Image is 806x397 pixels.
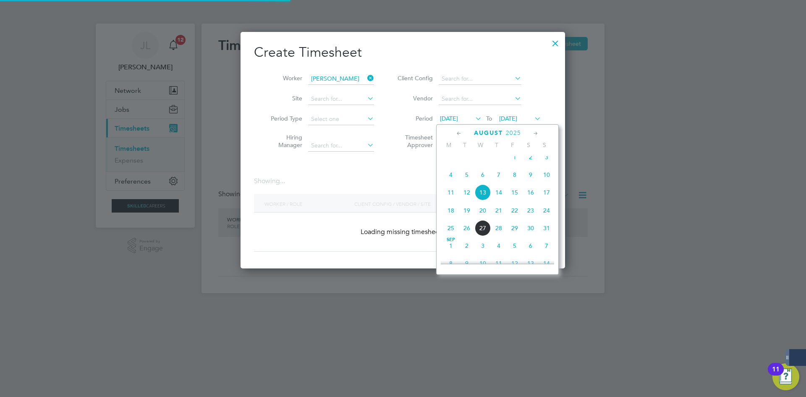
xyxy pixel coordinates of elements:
[539,238,555,254] span: 7
[523,238,539,254] span: 6
[280,177,285,185] span: ...
[507,238,523,254] span: 5
[539,184,555,200] span: 17
[475,202,491,218] span: 20
[443,184,459,200] span: 11
[459,220,475,236] span: 26
[507,220,523,236] span: 29
[475,184,491,200] span: 13
[539,149,555,165] span: 3
[475,220,491,236] span: 27
[441,141,457,149] span: M
[491,167,507,183] span: 7
[523,184,539,200] span: 16
[395,95,433,102] label: Vendor
[491,238,507,254] span: 4
[308,140,374,152] input: Search for...
[264,74,302,82] label: Worker
[443,220,459,236] span: 25
[459,238,475,254] span: 2
[536,141,552,149] span: S
[443,255,459,271] span: 8
[484,113,495,124] span: To
[395,74,433,82] label: Client Config
[459,167,475,183] span: 5
[539,202,555,218] span: 24
[507,202,523,218] span: 22
[523,149,539,165] span: 2
[491,220,507,236] span: 28
[254,44,552,61] h2: Create Timesheet
[539,167,555,183] span: 10
[507,149,523,165] span: 1
[539,255,555,271] span: 14
[491,184,507,200] span: 14
[491,255,507,271] span: 11
[443,202,459,218] span: 18
[506,129,521,137] span: 2025
[507,184,523,200] span: 15
[308,93,374,105] input: Search for...
[507,167,523,183] span: 8
[459,202,475,218] span: 19
[264,134,302,149] label: Hiring Manager
[523,220,539,236] span: 30
[308,113,374,125] input: Select one
[523,255,539,271] span: 13
[772,369,780,380] div: 11
[395,134,433,149] label: Timesheet Approver
[489,141,505,149] span: T
[443,238,459,254] span: 1
[443,167,459,183] span: 4
[539,220,555,236] span: 31
[507,255,523,271] span: 12
[459,255,475,271] span: 9
[475,255,491,271] span: 10
[264,95,302,102] label: Site
[499,115,517,122] span: [DATE]
[254,177,287,186] div: Showing
[473,141,489,149] span: W
[440,115,458,122] span: [DATE]
[443,238,459,242] span: Sep
[772,363,799,390] button: Open Resource Center, 11 new notifications
[439,93,521,105] input: Search for...
[395,115,433,122] label: Period
[475,238,491,254] span: 3
[491,202,507,218] span: 21
[459,184,475,200] span: 12
[474,129,503,137] span: August
[523,202,539,218] span: 23
[505,141,521,149] span: F
[457,141,473,149] span: T
[264,115,302,122] label: Period Type
[521,141,536,149] span: S
[523,167,539,183] span: 9
[308,73,374,85] input: Search for...
[439,73,521,85] input: Search for...
[475,167,491,183] span: 6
